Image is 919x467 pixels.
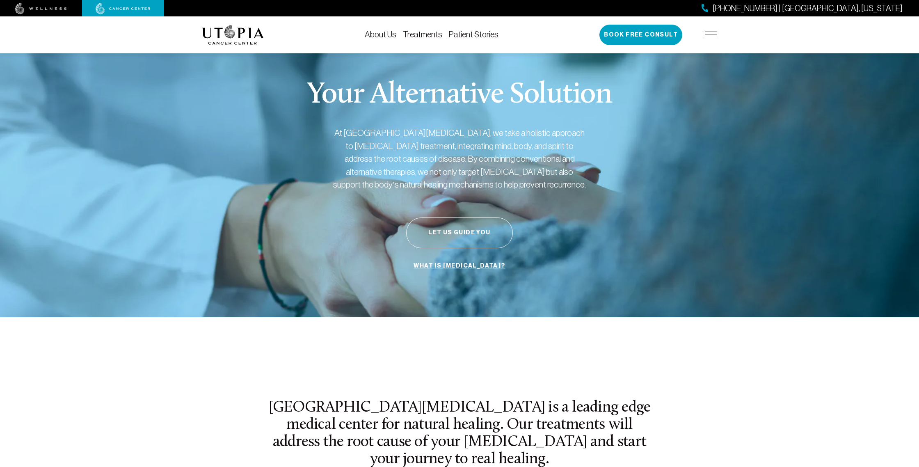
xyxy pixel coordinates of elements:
img: cancer center [96,3,151,14]
a: [PHONE_NUMBER] | [GEOGRAPHIC_DATA], [US_STATE] [702,2,903,14]
a: Treatments [403,30,442,39]
a: About Us [365,30,396,39]
a: Patient Stories [449,30,498,39]
img: wellness [15,3,67,14]
img: logo [202,25,264,45]
a: What is [MEDICAL_DATA]? [411,258,507,274]
span: [PHONE_NUMBER] | [GEOGRAPHIC_DATA], [US_STATE] [713,2,903,14]
p: Your Alternative Solution [307,80,612,110]
button: Let Us Guide You [406,217,513,248]
img: icon-hamburger [705,32,717,38]
button: Book Free Consult [599,25,682,45]
p: At [GEOGRAPHIC_DATA][MEDICAL_DATA], we take a holistic approach to [MEDICAL_DATA] treatment, inte... [332,126,587,191]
